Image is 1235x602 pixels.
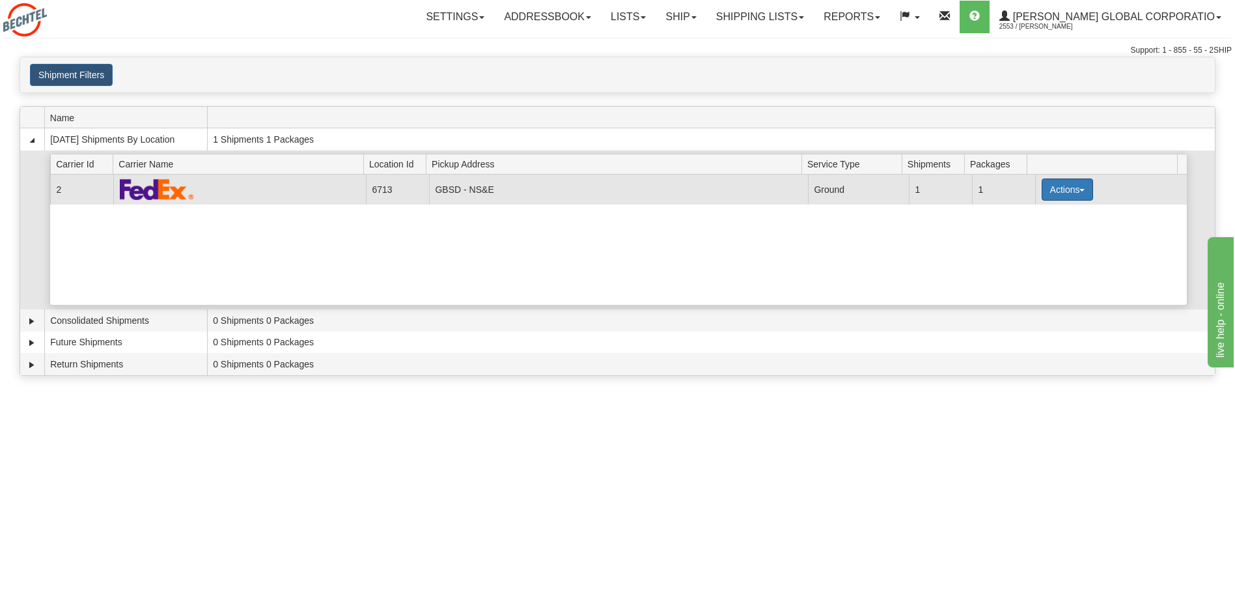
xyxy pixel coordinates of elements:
[25,134,38,147] a: Collapse
[494,1,601,33] a: Addressbook
[432,154,801,174] span: Pickup Address
[25,358,38,371] a: Expand
[44,309,207,332] td: Consolidated Shipments
[50,175,113,204] td: 2
[25,336,38,349] a: Expand
[3,45,1232,56] div: Support: 1 - 855 - 55 - 2SHIP
[416,1,494,33] a: Settings
[808,175,909,204] td: Ground
[429,175,808,204] td: GBSD - NS&E
[118,154,363,174] span: Carrier Name
[970,154,1027,174] span: Packages
[908,154,965,174] span: Shipments
[3,3,47,36] img: logo2553.jpg
[1010,11,1215,22] span: [PERSON_NAME] Global Corporatio
[50,107,207,128] span: Name
[807,154,902,174] span: Service Type
[972,175,1035,204] td: 1
[369,154,426,174] span: Location Id
[44,128,207,150] td: [DATE] Shipments By Location
[601,1,656,33] a: Lists
[25,315,38,328] a: Expand
[909,175,972,204] td: 1
[56,154,113,174] span: Carrier Id
[990,1,1231,33] a: [PERSON_NAME] Global Corporatio 2553 / [PERSON_NAME]
[706,1,814,33] a: Shipping lists
[366,175,429,204] td: 6713
[207,332,1215,354] td: 0 Shipments 0 Packages
[656,1,706,33] a: Ship
[207,309,1215,332] td: 0 Shipments 0 Packages
[999,20,1097,33] span: 2553 / [PERSON_NAME]
[1205,235,1234,367] iframe: chat widget
[30,64,113,86] button: Shipment Filters
[44,332,207,354] td: Future Shipments
[1042,179,1094,201] button: Actions
[814,1,890,33] a: Reports
[207,128,1215,150] td: 1 Shipments 1 Packages
[120,179,195,200] img: FedEx Express®
[10,8,120,23] div: live help - online
[207,353,1215,375] td: 0 Shipments 0 Packages
[44,353,207,375] td: Return Shipments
